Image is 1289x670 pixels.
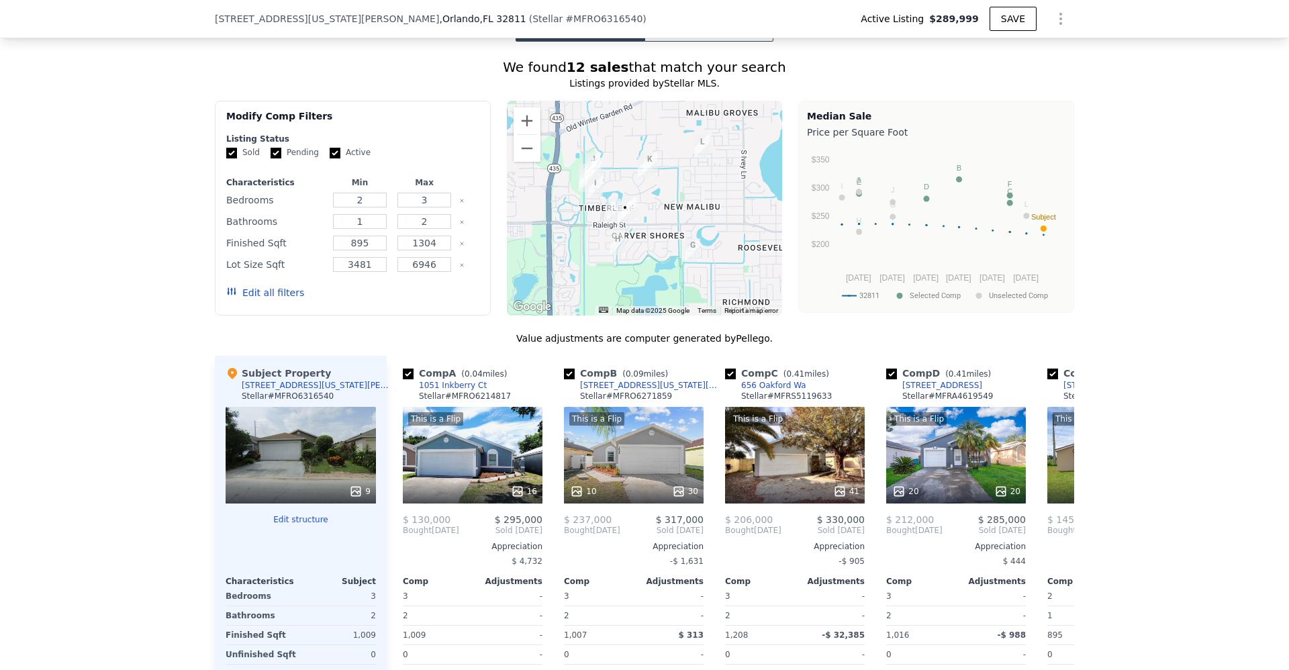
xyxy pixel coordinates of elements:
[459,198,465,203] button: Clear
[839,557,865,566] span: -$ 905
[1031,213,1056,221] text: Subject
[226,234,325,252] div: Finished Sqft
[626,369,644,379] span: 0.09
[685,238,700,261] div: 4700 Imogene Ct
[215,77,1074,90] div: Listings provided by Stellar MLS .
[695,135,710,158] div: 4649 College Dr
[1047,541,1187,552] div: Appreciation
[725,525,781,536] div: [DATE]
[1063,391,1155,401] div: Stellar # MFRO6230865
[857,176,862,184] text: K
[902,380,982,391] div: [STREET_ADDRESS]
[857,178,861,186] text: E
[403,525,432,536] span: Bought
[532,13,563,24] span: Stellar
[1047,514,1095,525] span: $ 145,000
[473,576,542,587] div: Adjustments
[226,576,301,587] div: Characteristics
[529,12,647,26] div: ( )
[271,147,319,158] label: Pending
[656,514,704,525] span: $ 317,000
[642,152,657,175] div: 4992 Luna Negra Dr
[634,576,704,587] div: Adjustments
[459,241,465,246] button: Clear
[886,606,953,625] div: 2
[1008,180,1012,188] text: F
[475,626,542,644] div: -
[980,273,1005,283] text: [DATE]
[841,182,843,190] text: I
[724,307,778,314] a: Report a map error
[812,211,830,221] text: $250
[403,380,487,391] a: 1051 Inkberry Ct
[924,183,929,191] text: D
[510,298,555,316] a: Open this area in Google Maps (opens a new window)
[812,155,830,164] text: $350
[439,12,526,26] span: , Orlando
[419,391,511,401] div: Stellar # MFRO6214817
[585,152,600,175] div: 5446 Seedling Ln
[303,645,376,664] div: 0
[564,576,634,587] div: Comp
[1003,557,1026,566] span: $ 444
[567,59,629,75] strong: 12 sales
[892,412,947,426] div: This is a Flip
[959,606,1026,625] div: -
[1063,380,1143,391] div: [STREET_ADDRESS]
[1024,200,1029,208] text: L
[989,291,1048,300] text: Unselected Comp
[610,232,625,255] div: 5283 Lanette St
[349,485,371,498] div: 9
[959,645,1026,664] div: -
[226,626,298,644] div: Finished Sqft
[403,541,542,552] div: Appreciation
[403,525,459,536] div: [DATE]
[242,380,392,391] div: [STREET_ADDRESS][US_STATE][PERSON_NAME]
[886,591,892,601] span: 3
[403,576,473,587] div: Comp
[725,630,748,640] span: 1,208
[725,576,795,587] div: Comp
[846,273,871,283] text: [DATE]
[330,177,389,188] div: Min
[886,367,996,380] div: Comp D
[725,541,865,552] div: Appreciation
[564,591,569,601] span: 3
[1047,630,1063,640] span: 895
[1047,606,1114,625] div: 1
[1053,412,1108,426] div: This is a Flip
[929,12,979,26] span: $289,999
[956,576,1026,587] div: Adjustments
[798,645,865,664] div: -
[226,191,325,209] div: Bedrooms
[730,412,785,426] div: This is a Flip
[1047,380,1143,391] a: [STREET_ADDRESS]
[725,380,806,391] a: 656 Oakford Wa
[959,587,1026,606] div: -
[564,525,620,536] div: [DATE]
[997,630,1026,640] span: -$ 988
[408,412,463,426] div: This is a Flip
[564,514,612,525] span: $ 237,000
[886,576,956,587] div: Comp
[857,216,862,224] text: H
[475,606,542,625] div: -
[886,541,1026,552] div: Appreciation
[226,645,298,664] div: Unfinished Sqft
[817,514,865,525] span: $ 330,000
[778,369,834,379] span: ( miles)
[886,525,915,536] span: Bought
[303,587,376,606] div: 3
[475,587,542,606] div: -
[725,525,754,536] span: Bought
[1047,650,1053,659] span: 0
[859,291,879,300] text: 32811
[943,525,1026,536] span: Sold [DATE]
[990,7,1037,31] button: SAVE
[636,645,704,664] div: -
[1007,187,1012,195] text: C
[564,650,569,659] span: 0
[886,650,892,659] span: 0
[564,525,593,536] span: Bought
[599,307,608,313] button: Keyboard shortcuts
